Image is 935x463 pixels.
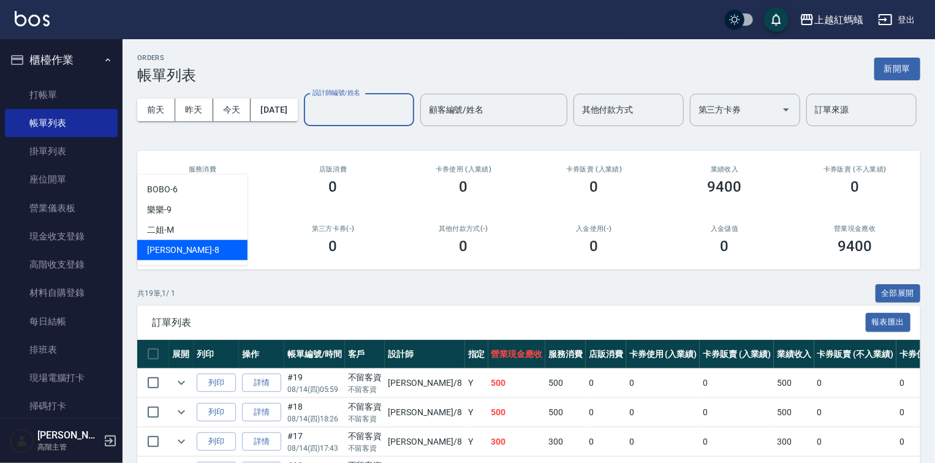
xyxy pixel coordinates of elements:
td: 500 [545,369,586,397]
span: [PERSON_NAME] -8 [147,244,219,257]
img: Logo [15,11,50,26]
h3: 9400 [708,178,742,195]
h3: 0 [851,178,860,195]
th: 操作 [239,340,284,369]
img: Person [10,429,34,453]
h2: 卡券使用 (入業績) [413,165,514,173]
a: 新開單 [874,62,920,74]
th: 卡券販賣 (入業績) [700,340,774,369]
td: 0 [626,398,700,427]
td: 300 [488,427,546,456]
td: 0 [814,398,896,427]
td: 0 [586,427,626,456]
h2: 第三方卡券(-) [282,225,384,233]
a: 排班表 [5,336,118,364]
button: save [764,7,789,32]
th: 業績收入 [774,340,814,369]
a: 現場電腦打卡 [5,364,118,392]
a: 現金收支登錄 [5,222,118,250]
a: 掃碼打卡 [5,392,118,420]
button: 報表匯出 [866,313,911,332]
h2: ORDERS [137,54,196,62]
a: 高階收支登錄 [5,250,118,279]
td: 0 [586,369,626,397]
p: 不留客資 [348,384,382,395]
a: 座位開單 [5,165,118,194]
th: 列印 [194,340,239,369]
td: 500 [774,398,814,427]
button: 上越紅螞蟻 [795,7,868,32]
h3: 0 [460,238,468,255]
th: 客戶 [345,340,385,369]
button: 前天 [137,99,175,121]
th: 服務消費 [545,340,586,369]
td: #19 [284,369,345,397]
p: 共 19 筆, 1 / 1 [137,288,175,299]
p: 08/14 (四) 17:43 [287,443,342,454]
td: #17 [284,427,345,456]
div: 上越紅螞蟻 [814,12,863,28]
h3: 帳單列表 [137,67,196,84]
div: 不留客資 [348,401,382,413]
h2: 店販消費 [282,165,384,173]
td: 500 [488,398,546,427]
button: Open [776,100,796,119]
h5: [PERSON_NAME] [37,429,100,442]
a: 帳單列表 [5,109,118,137]
button: 登出 [873,9,920,31]
td: [PERSON_NAME] /8 [385,369,464,397]
a: 詳情 [242,432,281,451]
a: 材料自購登錄 [5,279,118,307]
span: 樂樂 -9 [147,203,172,216]
span: 二姐 -M [147,224,174,236]
p: 不留客資 [348,413,382,424]
button: 櫃檯作業 [5,44,118,76]
button: 昨天 [175,99,213,121]
h3: 0 [460,178,468,195]
button: 列印 [197,432,236,451]
td: 0 [700,398,774,427]
a: 詳情 [242,374,281,393]
td: 0 [626,369,700,397]
td: 300 [774,427,814,456]
p: 08/14 (四) 18:26 [287,413,342,424]
td: 300 [545,427,586,456]
td: 0 [586,398,626,427]
h2: 業績收入 [674,165,775,173]
button: 全部展開 [876,284,921,303]
th: 帳單編號/時間 [284,340,345,369]
h3: 9400 [838,238,873,255]
button: expand row [172,374,191,392]
button: [DATE] [251,99,297,121]
span: 訂單列表 [152,317,866,329]
td: #18 [284,398,345,427]
td: 500 [545,398,586,427]
p: 高階主管 [37,442,100,453]
button: 新開單 [874,58,920,80]
h3: 服務消費 [152,165,253,173]
th: 展開 [169,340,194,369]
h2: 其他付款方式(-) [413,225,514,233]
button: expand row [172,403,191,421]
td: 500 [774,369,814,397]
h3: 0 [590,178,599,195]
h2: 卡券販賣 (不入業績) [804,165,906,173]
th: 營業現金應收 [488,340,546,369]
div: 不留客資 [348,371,382,384]
h2: 營業現金應收 [804,225,906,233]
td: [PERSON_NAME] /8 [385,427,464,456]
div: 不留客資 [348,430,382,443]
td: 0 [626,427,700,456]
th: 設計師 [385,340,464,369]
button: 列印 [197,403,236,422]
button: expand row [172,432,191,451]
th: 卡券使用 (入業績) [626,340,700,369]
td: 500 [488,369,546,397]
td: Y [465,398,488,427]
button: 今天 [213,99,251,121]
th: 指定 [465,340,488,369]
h3: 0 [329,238,338,255]
h3: 0 [329,178,338,195]
a: 掛單列表 [5,137,118,165]
label: 設計師編號/姓名 [312,88,360,97]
